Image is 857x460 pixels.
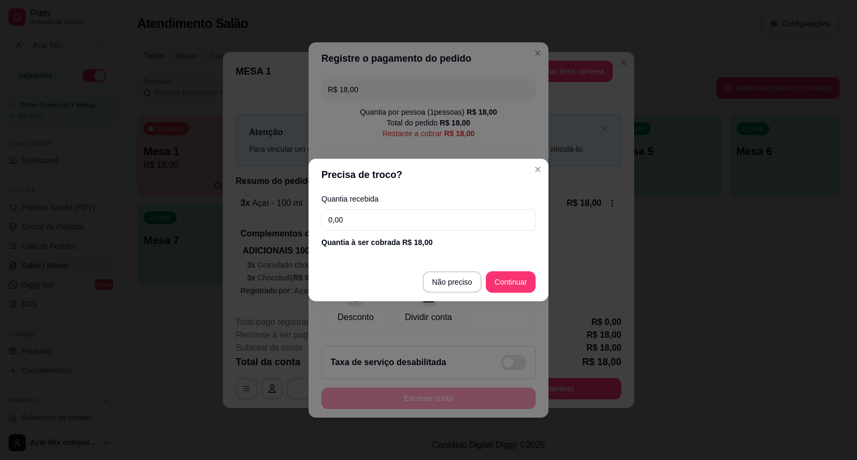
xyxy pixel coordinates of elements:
button: Não preciso [423,271,482,293]
div: Quantia à ser cobrada R$ 18,00 [321,237,536,248]
button: Close [529,161,546,178]
label: Quantia recebida [321,195,536,203]
header: Precisa de troco? [309,159,548,191]
button: Continuar [486,271,536,293]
